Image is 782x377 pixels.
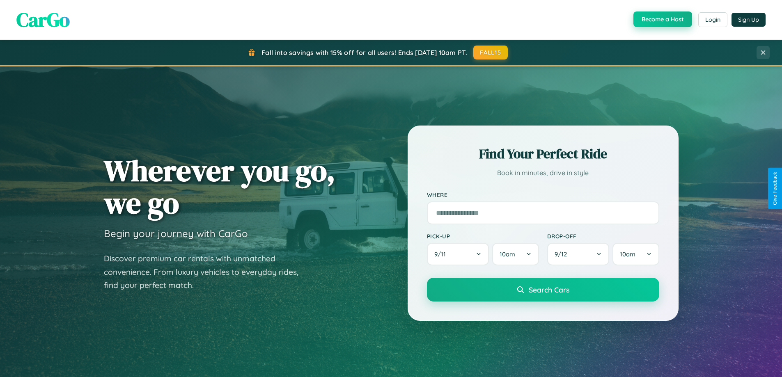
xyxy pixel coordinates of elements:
[427,243,489,265] button: 9/11
[698,12,727,27] button: Login
[261,48,467,57] span: Fall into savings with 15% off for all users! Ends [DATE] 10am PT.
[772,172,778,205] div: Give Feedback
[732,13,766,27] button: Sign Up
[427,167,659,179] p: Book in minutes, drive in style
[612,243,659,265] button: 10am
[500,250,515,258] span: 10am
[427,191,659,198] label: Where
[104,252,309,292] p: Discover premium car rentals with unmatched convenience. From luxury vehicles to everyday rides, ...
[529,285,569,294] span: Search Cars
[473,46,508,59] button: FALL15
[427,233,539,240] label: Pick-up
[620,250,635,258] span: 10am
[547,243,610,265] button: 9/12
[16,6,70,33] span: CarGo
[633,11,692,27] button: Become a Host
[427,145,659,163] h2: Find Your Perfect Ride
[104,154,335,219] h1: Wherever you go, we go
[547,233,659,240] label: Drop-off
[427,278,659,302] button: Search Cars
[492,243,539,265] button: 10am
[434,250,450,258] span: 9 / 11
[555,250,571,258] span: 9 / 12
[104,227,248,240] h3: Begin your journey with CarGo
